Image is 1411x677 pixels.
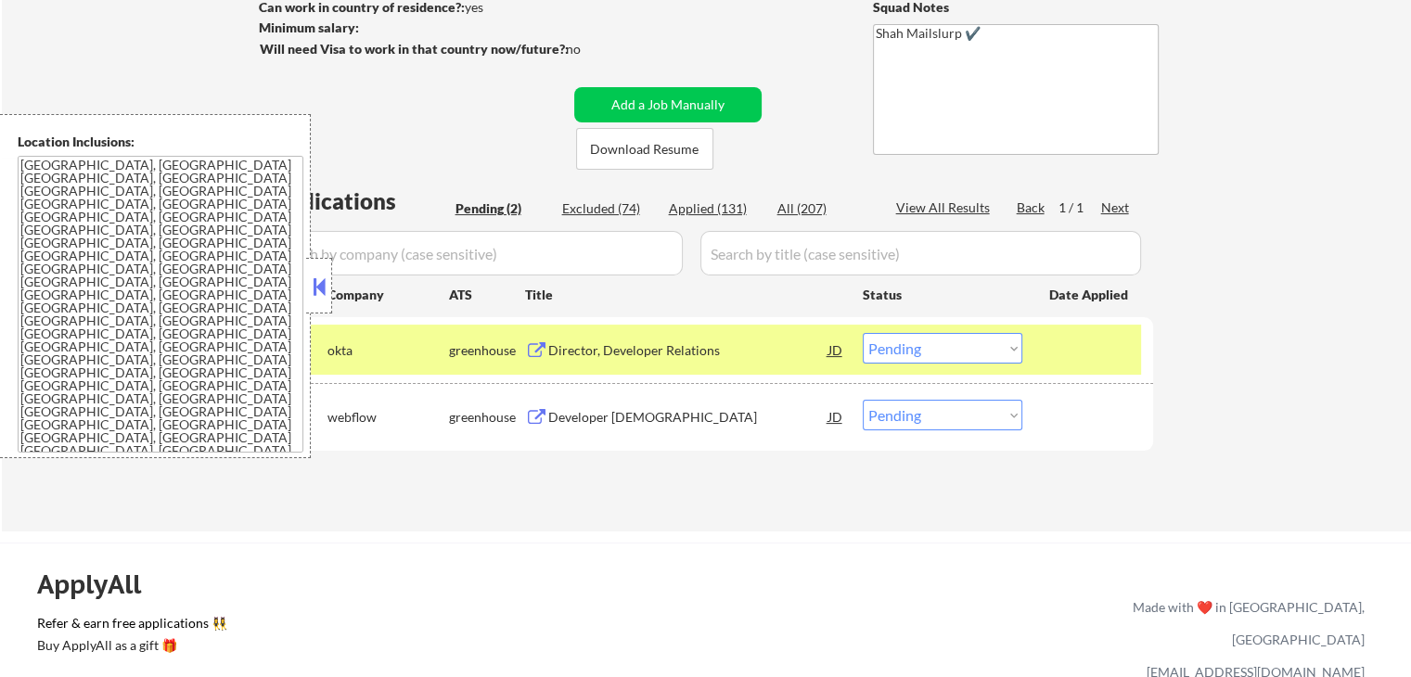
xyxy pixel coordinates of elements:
[265,190,449,212] div: Applications
[777,199,870,218] div: All (207)
[576,128,713,170] button: Download Resume
[1101,198,1131,217] div: Next
[827,400,845,433] div: JD
[896,198,995,217] div: View All Results
[449,341,525,360] div: greenhouse
[1058,198,1101,217] div: 1 / 1
[37,568,162,600] div: ApplyAll
[37,617,745,636] a: Refer & earn free applications 👯‍♀️
[548,341,828,360] div: Director, Developer Relations
[327,408,449,427] div: webflow
[1049,286,1131,304] div: Date Applied
[548,408,828,427] div: Developer [DEMOGRAPHIC_DATA]
[327,341,449,360] div: okta
[259,19,359,35] strong: Minimum salary:
[455,199,548,218] div: Pending (2)
[700,231,1141,275] input: Search by title (case sensitive)
[566,40,619,58] div: no
[562,199,655,218] div: Excluded (74)
[449,286,525,304] div: ATS
[669,199,762,218] div: Applied (131)
[18,133,303,151] div: Location Inclusions:
[863,277,1022,311] div: Status
[827,333,845,366] div: JD
[265,231,683,275] input: Search by company (case sensitive)
[327,286,449,304] div: Company
[525,286,845,304] div: Title
[1017,198,1046,217] div: Back
[37,639,223,652] div: Buy ApplyAll as a gift 🎁
[1125,591,1365,656] div: Made with ❤️ in [GEOGRAPHIC_DATA], [GEOGRAPHIC_DATA]
[449,408,525,427] div: greenhouse
[574,87,762,122] button: Add a Job Manually
[260,41,569,57] strong: Will need Visa to work in that country now/future?:
[37,636,223,659] a: Buy ApplyAll as a gift 🎁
